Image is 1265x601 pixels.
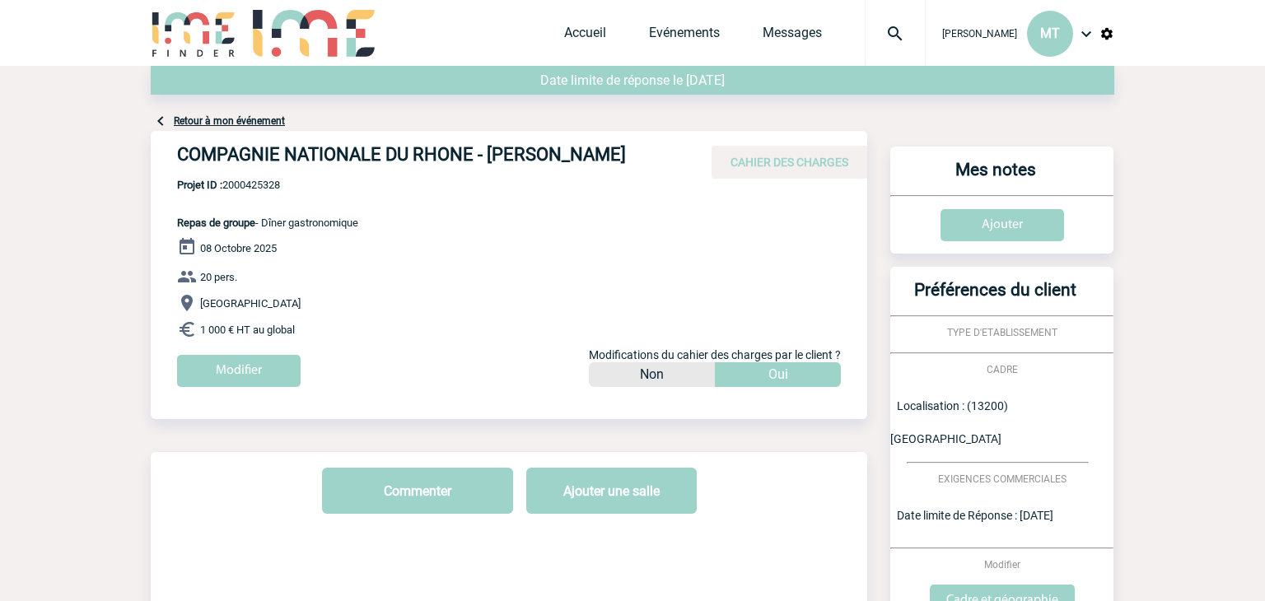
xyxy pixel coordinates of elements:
span: TYPE D'ETABLISSEMENT [947,327,1057,338]
span: - Dîner gastronomique [177,217,358,229]
span: [PERSON_NAME] [942,28,1017,40]
span: Date limite de Réponse : [DATE] [897,509,1053,522]
span: Localisation : (13200) [GEOGRAPHIC_DATA] [890,399,1008,445]
span: 20 pers. [200,271,237,283]
button: Ajouter une salle [526,468,697,514]
h4: COMPAGNIE NATIONALE DU RHONE - [PERSON_NAME] [177,144,671,172]
span: 08 Octobre 2025 [200,242,277,254]
h3: Préférences du client [897,280,1094,315]
button: Commenter [322,468,513,514]
span: EXIGENCES COMMERCIALES [938,473,1067,485]
span: Repas de groupe [177,217,255,229]
span: Modifications du cahier des charges par le client ? [589,348,841,361]
p: Oui [768,362,788,387]
span: 2000425328 [177,179,358,191]
span: Date limite de réponse le [DATE] [540,72,725,88]
b: Projet ID : [177,179,222,191]
a: Retour à mon événement [174,115,285,127]
img: IME-Finder [151,10,236,57]
span: CADRE [987,364,1018,375]
span: [GEOGRAPHIC_DATA] [200,297,301,310]
span: MT [1040,26,1060,41]
h3: Mes notes [897,160,1094,195]
input: Ajouter [941,209,1064,241]
span: 1 000 € HT au global [200,324,295,336]
span: CAHIER DES CHARGES [731,156,848,169]
input: Modifier [177,355,301,387]
a: Accueil [564,25,606,48]
span: Modifier [984,559,1020,571]
a: Evénements [649,25,720,48]
a: Messages [763,25,822,48]
p: Non [640,362,664,387]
